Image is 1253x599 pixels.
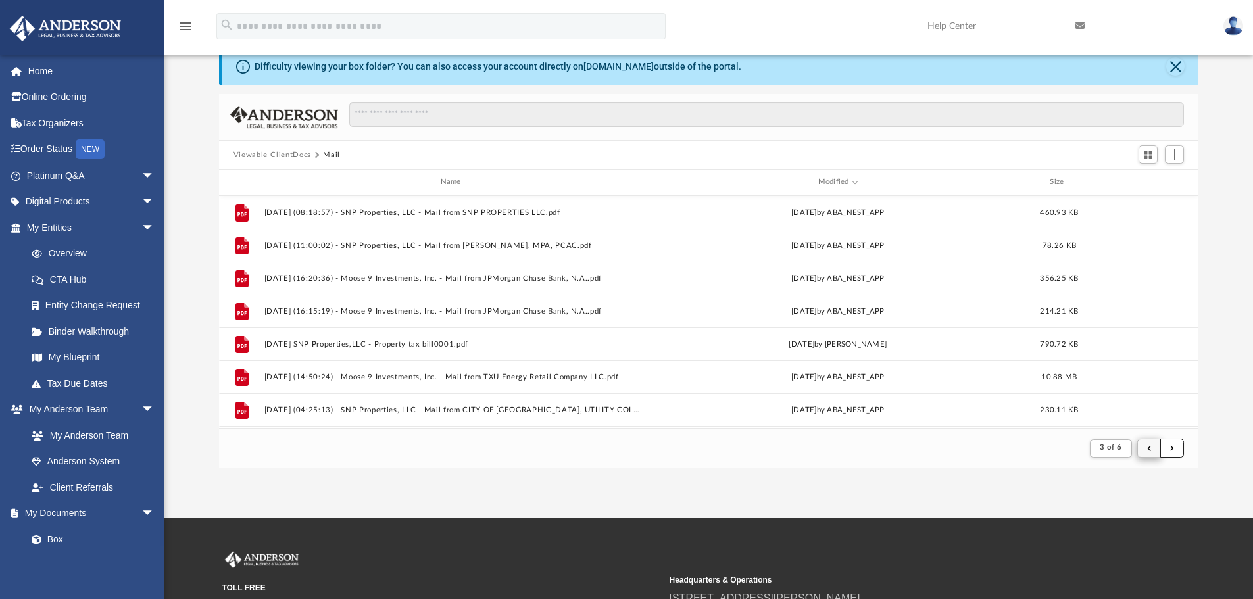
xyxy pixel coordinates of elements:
input: Search files and folders [349,102,1184,127]
div: [DATE] by ABA_NEST_APP [649,272,1027,284]
button: Close [1166,57,1185,76]
button: [DATE] (11:00:02) - SNP Properties, LLC - Mail from [PERSON_NAME], MPA, PCAC.pdf [264,241,643,250]
span: 214.21 KB [1040,307,1078,314]
div: [DATE] by ABA_NEST_APP [649,206,1027,218]
div: [DATE] by [PERSON_NAME] [649,338,1027,350]
button: [DATE] (14:50:24) - Moose 9 Investments, Inc. - Mail from TXU Energy Retail Company LLC.pdf [264,373,643,381]
i: menu [178,18,193,34]
a: My Anderson Teamarrow_drop_down [9,396,168,423]
div: grid [219,196,1199,428]
a: Home [9,58,174,84]
span: arrow_drop_down [141,189,168,216]
span: arrow_drop_down [141,214,168,241]
span: 3 of 6 [1100,444,1121,451]
a: Overview [18,241,174,267]
button: [DATE] (04:25:13) - SNP Properties, LLC - Mail from CITY OF [GEOGRAPHIC_DATA], UTILITY COLLECTION... [264,406,643,414]
a: Tax Due Dates [18,370,174,396]
img: Anderson Advisors Platinum Portal [222,551,301,568]
button: Viewable-ClientDocs [233,149,311,161]
a: menu [178,25,193,34]
span: 790.72 KB [1040,340,1078,347]
div: id [1091,176,1183,188]
a: CTA Hub [18,266,174,293]
a: Platinum Q&Aarrow_drop_down [9,162,174,189]
div: Modified [648,176,1027,188]
a: My Blueprint [18,345,168,371]
small: TOLL FREE [222,582,660,594]
a: My Entitiesarrow_drop_down [9,214,174,241]
button: [DATE] SNP Properties,LLC - Property tax bill0001.pdf [264,340,643,348]
button: 3 of 6 [1090,439,1131,458]
a: Meeting Minutes [18,552,168,579]
i: search [220,18,234,32]
a: Digital Productsarrow_drop_down [9,189,174,215]
div: [DATE] by ABA_NEST_APP [649,371,1027,383]
a: My Documentsarrow_drop_down [9,500,168,527]
img: User Pic [1223,16,1243,36]
div: Size [1033,176,1085,188]
button: Switch to Grid View [1139,145,1158,164]
button: [DATE] (16:20:36) - Moose 9 Investments, Inc. - Mail from JPMorgan Chase Bank, N.A..pdf [264,274,643,283]
span: arrow_drop_down [141,500,168,527]
img: Anderson Advisors Platinum Portal [6,16,125,41]
button: [DATE] (16:15:19) - Moose 9 Investments, Inc. - Mail from JPMorgan Chase Bank, N.A..pdf [264,307,643,316]
a: [DOMAIN_NAME] [583,61,654,72]
span: 230.11 KB [1040,406,1078,413]
a: Online Ordering [9,84,174,110]
button: [DATE] (08:18:57) - SNP Properties, LLC - Mail from SNP PROPERTIES LLC.pdf [264,208,643,217]
a: Tax Organizers [9,110,174,136]
a: Binder Walkthrough [18,318,174,345]
span: arrow_drop_down [141,162,168,189]
span: arrow_drop_down [141,396,168,423]
a: Client Referrals [18,474,168,500]
a: My Anderson Team [18,422,161,448]
button: Add [1165,145,1185,164]
span: 356.25 KB [1040,274,1078,281]
div: Difficulty viewing your box folder? You can also access your account directly on outside of the p... [255,60,741,74]
div: [DATE] by ABA_NEST_APP [649,404,1027,416]
div: NEW [76,139,105,159]
div: [DATE] by ABA_NEST_APP [649,239,1027,251]
a: Order StatusNEW [9,136,174,163]
small: Headquarters & Operations [670,574,1108,586]
a: Box [18,526,161,552]
div: Name [263,176,642,188]
div: [DATE] by ABA_NEST_APP [649,305,1027,317]
a: Entity Change Request [18,293,174,319]
div: id [225,176,258,188]
a: Anderson System [18,448,168,475]
button: Mail [323,149,340,161]
span: 10.88 MB [1041,373,1077,380]
span: 78.26 KB [1043,241,1076,249]
span: 460.93 KB [1040,208,1078,216]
